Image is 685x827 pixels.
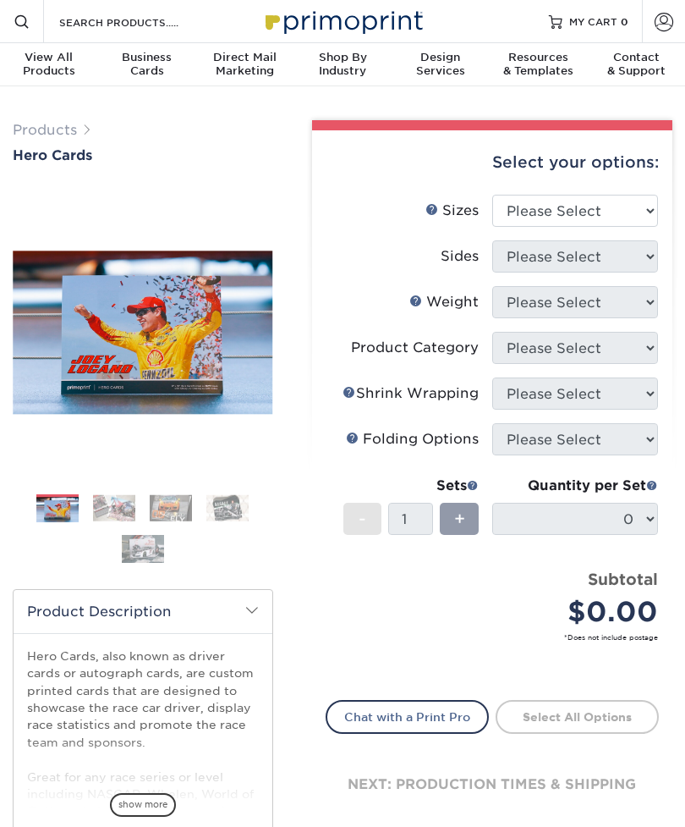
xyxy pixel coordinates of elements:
[110,793,176,816] span: show more
[58,12,222,32] input: SEARCH PRODUCTS.....
[98,51,196,64] span: Business
[490,51,588,64] span: Resources
[587,51,685,78] div: & Support
[13,122,77,138] a: Products
[343,476,479,496] div: Sets
[496,700,659,734] a: Select All Options
[587,51,685,64] span: Contact
[195,51,293,78] div: Marketing
[621,15,628,27] span: 0
[441,246,479,267] div: Sides
[505,592,658,632] div: $0.00
[93,495,135,521] img: Hero Cards 02
[490,51,588,78] div: & Templates
[588,570,658,588] strong: Subtotal
[258,3,427,39] img: Primoprint
[36,496,79,523] img: Hero Cards 01
[587,43,685,88] a: Contact& Support
[98,43,196,88] a: BusinessCards
[351,338,479,358] div: Product Category
[425,201,479,221] div: Sizes
[326,700,489,734] a: Chat with a Print Pro
[293,51,392,78] div: Industry
[339,632,659,642] small: *Does not include postage
[195,51,293,64] span: Direct Mail
[359,506,366,532] span: -
[293,51,392,64] span: Shop By
[206,495,249,521] img: Hero Cards 04
[14,590,272,633] h2: Product Description
[98,51,196,78] div: Cards
[492,476,658,496] div: Quantity per Set
[392,51,490,78] div: Services
[13,251,273,414] img: Hero Cards 01
[342,383,479,404] div: Shrink Wrapping
[326,130,660,195] div: Select your options:
[392,43,490,88] a: DesignServices
[122,534,164,564] img: Hero Cards 05
[13,147,273,163] a: Hero Cards
[195,43,293,88] a: Direct MailMarketing
[346,429,479,449] div: Folding Options
[454,506,465,532] span: +
[392,51,490,64] span: Design
[409,292,479,312] div: Weight
[293,43,392,88] a: Shop ByIndustry
[150,495,192,521] img: Hero Cards 03
[569,14,617,29] span: MY CART
[490,43,588,88] a: Resources& Templates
